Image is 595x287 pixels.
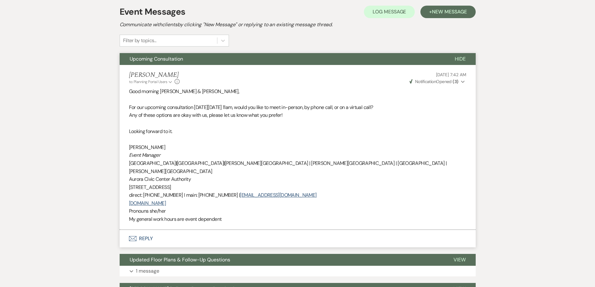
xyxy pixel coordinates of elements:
[129,200,166,206] a: [DOMAIN_NAME]
[373,8,406,15] span: Log Message
[436,72,466,77] span: [DATE] 7:42 AM
[120,254,444,266] button: Updated Floor Plans & Follow-Up Questions
[415,79,436,84] span: Notification
[129,216,222,222] span: My general work hours are event dependent
[120,53,445,65] button: Upcoming Consultation
[409,78,466,85] button: NotificationOpened (3)
[129,152,161,158] em: Event Manager
[454,256,466,263] span: View
[130,56,183,62] span: Upcoming Consultation
[177,160,224,166] span: [GEOGRAPHIC_DATA]
[455,56,466,62] span: Hide
[224,160,225,166] strong: |
[129,79,167,84] span: to: Planning Portal Users
[129,160,447,175] span: [PERSON_NAME][GEOGRAPHIC_DATA] | [PERSON_NAME][GEOGRAPHIC_DATA] | [GEOGRAPHIC_DATA] | [PERSON_NAM...
[120,5,186,18] h1: Event Messages
[176,160,177,166] strong: |
[129,127,466,136] p: Looking forward to it.
[129,79,173,85] button: to: Planning Portal Users
[129,160,176,166] span: [GEOGRAPHIC_DATA]
[364,6,415,18] button: Log Message
[129,208,166,214] span: Pronouns she/her
[129,192,240,198] span: direct: [PHONE_NUMBER] I main: [PHONE_NUMBER] |
[130,256,230,263] span: Updated Floor Plans & Follow-Up Questions
[129,87,466,96] p: Good morning [PERSON_NAME] & [PERSON_NAME],
[120,266,476,276] button: 1 message
[432,8,467,15] span: New Message
[444,254,476,266] button: View
[445,53,476,65] button: Hide
[129,103,466,111] p: For our upcoming consultation [DATE][DATE] 11am, would you like to meet in-person, by phone call,...
[129,184,171,191] span: [STREET_ADDRESS]
[409,79,459,84] span: Opened
[420,6,475,18] button: +New Message
[123,37,156,44] div: Filter by topics...
[240,192,316,198] a: [EMAIL_ADDRESS][DOMAIN_NAME]
[129,144,166,151] span: [PERSON_NAME]
[120,21,476,28] h2: Communicate with clients by clicking "New Message" or replying to an existing message thread.
[136,267,159,275] p: 1 message
[129,176,191,182] span: Aurora Civic Center Authority
[120,230,476,247] button: Reply
[129,71,180,79] h5: [PERSON_NAME]
[129,111,466,119] p: Any of these options are okay with us, please let us know what you prefer!
[453,79,458,84] strong: ( 3 )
